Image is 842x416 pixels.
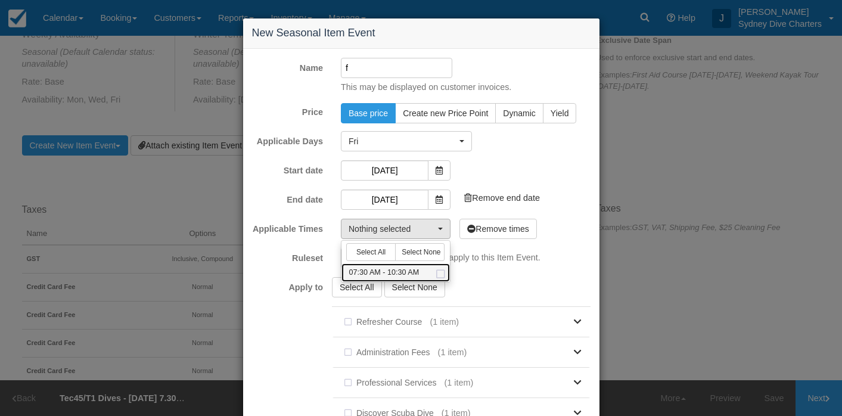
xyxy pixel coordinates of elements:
button: Dynamic [495,103,543,123]
label: End date [243,190,333,206]
button: Select All [332,277,382,297]
button: Base price [341,103,396,123]
button: Select None [395,243,445,261]
button: Create new Price Point [395,103,496,123]
label: Apply to [243,277,333,294]
span: 07:30 AM - 10:30 AM [349,268,420,278]
label: Applicable Times [243,219,333,235]
span: (1 item) [430,316,459,328]
button: Select None [384,277,445,297]
button: Yield [543,103,577,123]
span: Yield [551,108,569,118]
span: Dynamic [503,108,535,118]
label: Applicable Days [243,131,333,148]
span: Fri [349,135,456,147]
span: Create new Price Point [403,108,488,118]
span: (1 item) [438,346,467,359]
label: Professional Services [341,374,445,392]
span: Nothing selected [349,223,435,235]
label: Administration Fees [341,343,438,361]
a: Remove end date [459,188,545,207]
button: Fri [341,131,472,151]
label: Start date [243,160,333,177]
label: Price [243,102,333,119]
label: Ruleset [243,248,333,265]
button: Remove times [459,219,536,239]
p: This may be displayed on customer invoices. [332,81,591,94]
button: Nothing selected [341,219,450,239]
label: Refresher Course [341,313,430,331]
button: Select All [346,243,396,261]
span: Base price [349,108,388,118]
label: Name [243,58,333,74]
h4: New Seasonal Item Event [252,27,591,39]
span: (1 item) [445,377,474,389]
p: Rules to apply to this Item Event. [415,252,540,264]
